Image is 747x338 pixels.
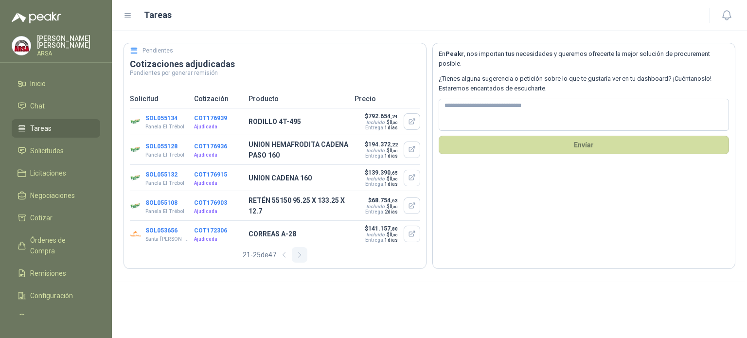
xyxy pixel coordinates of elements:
[391,170,398,176] span: ,65
[30,290,73,301] span: Configuración
[145,143,178,150] button: SOL055128
[12,142,100,160] a: Solicitudes
[392,177,398,181] span: ,00
[145,199,178,206] button: SOL055108
[30,145,64,156] span: Solicitudes
[12,36,31,55] img: Company Logo
[366,120,385,125] div: Incluido
[12,231,100,260] a: Órdenes de Compra
[130,200,142,212] img: Company Logo
[364,141,398,148] p: $
[130,172,142,184] img: Company Logo
[30,235,91,256] span: Órdenes de Compra
[194,179,243,187] p: Ajudicada
[390,204,398,209] span: 0
[366,148,385,153] div: Incluido
[194,151,243,159] p: Ajudicada
[130,70,420,76] p: Pendientes por generar remisión
[439,74,729,94] p: ¿Tienes alguna sugerencia o petición sobre lo que te gustaría ver en tu dashboard? ¡Cuéntanoslo! ...
[194,235,243,243] p: Ajudicada
[372,197,398,204] span: 68.754
[390,120,398,125] span: 0
[387,204,398,209] span: $
[37,35,100,49] p: [PERSON_NAME] [PERSON_NAME]
[145,179,184,187] p: Panela El Trébol
[130,228,142,240] img: Company Logo
[364,169,398,176] p: $
[37,51,100,56] p: ARSA
[390,176,398,181] span: 0
[130,144,142,156] img: Company Logo
[12,209,100,227] a: Cotizar
[194,93,243,104] p: Cotización
[439,49,729,69] p: En , nos importan tus necesidades y queremos ofrecerte la mejor solución de procurement posible.
[145,123,184,131] p: Panela El Trébol
[194,208,243,215] p: Ajudicada
[12,264,100,283] a: Remisiones
[368,169,398,176] span: 139.390
[194,123,243,131] p: Ajudicada
[385,209,398,214] span: 2 días
[366,232,385,237] div: Incluido
[30,268,66,279] span: Remisiones
[392,233,398,237] span: ,00
[355,93,420,104] p: Precio
[368,113,398,120] span: 792.654
[30,313,86,323] span: Manuales y ayuda
[243,247,307,263] div: 21 - 25 de 47
[30,78,46,89] span: Inicio
[249,116,349,127] p: RODILLO 4T-495
[30,190,75,201] span: Negociaciones
[364,225,398,232] p: $
[385,237,398,243] span: 1 días
[12,97,100,115] a: Chat
[145,151,184,159] p: Panela El Trébol
[390,232,398,237] span: 0
[194,143,227,150] button: COT176936
[30,213,53,223] span: Cotizar
[142,46,173,55] h5: Pendientes
[194,171,227,178] button: COT176915
[249,173,349,183] p: UNION CADENA 160
[144,8,172,22] h1: Tareas
[30,168,66,178] span: Licitaciones
[366,176,385,181] div: Incluido
[391,198,398,203] span: ,63
[364,125,398,130] p: Entrega:
[30,101,45,111] span: Chat
[439,136,729,154] button: Envíar
[391,114,398,119] span: ,24
[194,227,227,234] button: COT172306
[12,309,100,327] a: Manuales y ayuda
[249,229,349,239] p: CORREAS A-28
[30,123,52,134] span: Tareas
[194,199,227,206] button: COT176903
[145,235,190,243] p: Santa [PERSON_NAME]
[392,149,398,153] span: ,00
[387,148,398,153] span: $
[12,74,100,93] a: Inicio
[368,225,398,232] span: 141.157
[12,286,100,305] a: Configuración
[12,12,61,23] img: Logo peakr
[385,153,398,159] span: 1 días
[12,119,100,138] a: Tareas
[445,50,464,57] b: Peakr
[387,176,398,181] span: $
[390,148,398,153] span: 0
[391,142,398,147] span: ,22
[249,139,349,160] p: UNION HEMAFRODITA CADENA PASO 160
[130,93,188,104] p: Solicitud
[145,115,178,122] button: SOL055134
[366,204,385,209] div: Incluido
[249,195,349,216] p: RETÉN 55150 95.25 X 133.25 X 12.7
[364,209,398,214] p: Entrega:
[392,205,398,209] span: ,00
[364,237,398,243] p: Entrega:
[145,208,184,215] p: Panela El Trébol
[392,121,398,125] span: ,00
[130,116,142,127] img: Company Logo
[145,171,178,178] button: SOL055132
[12,164,100,182] a: Licitaciones
[387,120,398,125] span: $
